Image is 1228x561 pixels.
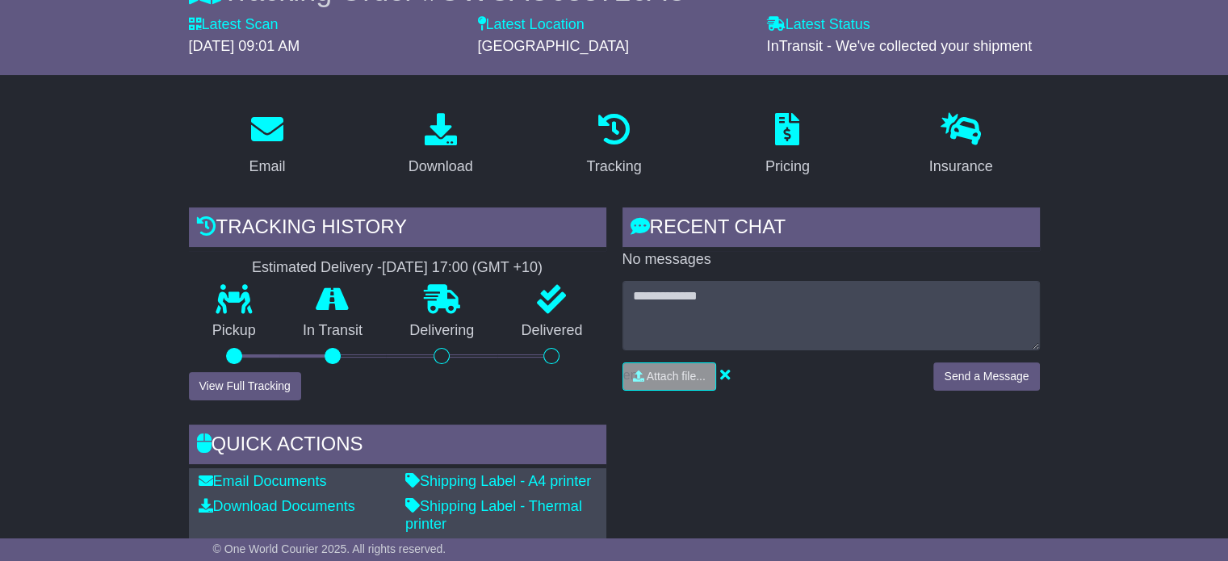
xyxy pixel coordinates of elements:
button: View Full Tracking [189,372,301,400]
p: In Transit [279,322,386,340]
p: Pickup [189,322,279,340]
div: Email [249,156,285,178]
a: Email Documents [199,473,327,489]
button: Send a Message [933,362,1039,391]
div: RECENT CHAT [622,207,1040,251]
a: Tracking [576,107,652,183]
a: Download [398,107,484,183]
div: Insurance [929,156,993,178]
div: Pricing [765,156,810,178]
div: Download [409,156,473,178]
span: © One World Courier 2025. All rights reserved. [213,542,446,555]
span: InTransit - We've collected your shipment [767,38,1033,54]
div: [DATE] 17:00 (GMT +10) [382,259,543,277]
span: [DATE] 09:01 AM [189,38,300,54]
p: Delivering [386,322,497,340]
div: Quick Actions [189,425,606,468]
p: No messages [622,251,1040,269]
a: Shipping Label - Thermal printer [405,498,582,532]
div: Estimated Delivery - [189,259,606,277]
label: Latest Location [478,16,585,34]
a: Pricing [755,107,820,183]
span: [GEOGRAPHIC_DATA] [478,38,629,54]
a: Email [238,107,295,183]
a: Insurance [919,107,1004,183]
p: Delivered [497,322,606,340]
div: Tracking [586,156,641,178]
div: Tracking history [189,207,606,251]
label: Latest Scan [189,16,279,34]
a: Shipping Label - A4 printer [405,473,591,489]
a: Download Documents [199,498,355,514]
label: Latest Status [767,16,870,34]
